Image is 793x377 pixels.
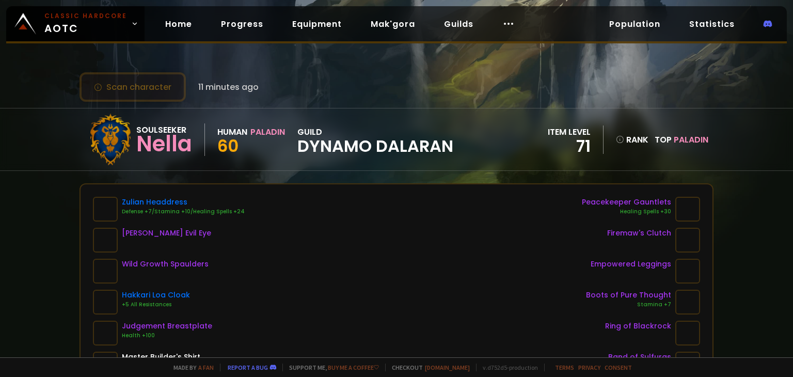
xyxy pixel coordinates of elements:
div: Peacekeeper Gauntlets [582,197,671,208]
div: Empowered Leggings [591,259,671,270]
div: Human [217,125,247,138]
img: item-19400 [675,228,700,253]
span: Checkout [385,364,470,371]
a: Mak'gora [362,13,423,35]
span: v. d752d5 - production [476,364,538,371]
div: rank [616,133,648,146]
a: Statistics [681,13,743,35]
img: item-19870 [93,290,118,315]
div: 71 [548,138,591,154]
div: Zulian Headdress [122,197,245,208]
a: Progress [213,13,272,35]
a: Buy me a coffee [328,364,379,371]
a: Consent [605,364,632,371]
div: item level [548,125,591,138]
img: item-20264 [675,197,700,222]
div: Healing Spells +30 [582,208,671,216]
a: Terms [555,364,574,371]
div: Health +100 [122,332,212,340]
div: [PERSON_NAME] Evil Eye [122,228,211,239]
div: Ring of Blackrock [605,321,671,332]
a: Population [601,13,669,35]
img: item-16958 [93,321,118,345]
div: Hakkari Loa Cloak [122,290,190,301]
span: Dynamo Dalaran [297,138,453,154]
button: Scan character [80,72,186,102]
div: Judgement Breastplate [122,321,212,332]
a: Report a bug [228,364,268,371]
div: guild [297,125,453,154]
a: Equipment [284,13,350,35]
span: Paladin [674,134,708,146]
a: a fan [198,364,214,371]
div: Wild Growth Spaulders [122,259,209,270]
img: item-19437 [675,290,700,315]
img: item-22720 [93,197,118,222]
div: Firemaw's Clutch [607,228,671,239]
div: Soulseeker [136,123,192,136]
a: Classic HardcoreAOTC [6,6,145,41]
a: [DOMAIN_NAME] [425,364,470,371]
div: Top [655,133,708,146]
span: AOTC [44,11,127,36]
img: item-18810 [93,259,118,284]
div: Nella [136,136,192,152]
a: Guilds [436,13,482,35]
div: Boots of Pure Thought [586,290,671,301]
div: Band of Sulfuras [608,352,671,363]
div: Master Builder's Shirt [122,352,200,363]
img: item-19885 [93,228,118,253]
span: Support me, [282,364,379,371]
a: Home [157,13,200,35]
a: Privacy [578,364,600,371]
span: Made by [167,364,214,371]
div: Defense +7/Stamina +10/Healing Spells +24 [122,208,245,216]
div: +5 All Resistances [122,301,190,309]
small: Classic Hardcore [44,11,127,21]
div: Paladin [250,125,285,138]
img: item-19397 [675,321,700,345]
div: Stamina +7 [586,301,671,309]
span: 11 minutes ago [198,81,259,93]
span: 60 [217,134,239,158]
img: item-19385 [675,259,700,284]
